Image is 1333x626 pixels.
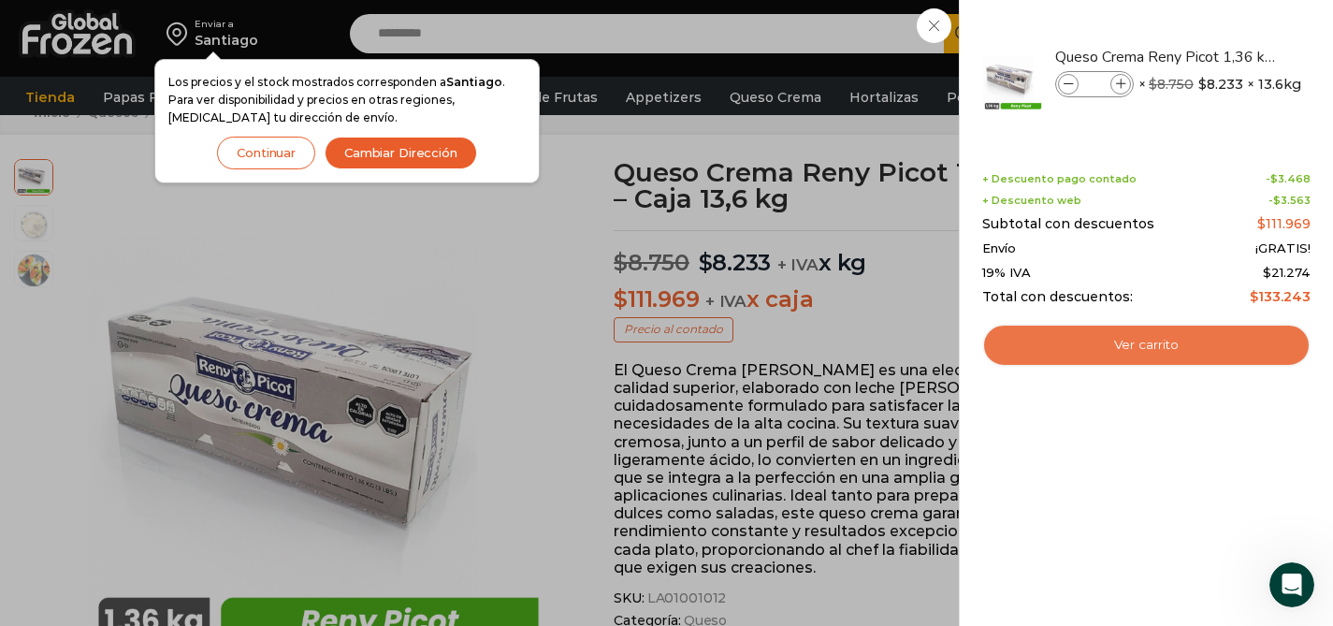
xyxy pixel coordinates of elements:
span: - [1266,173,1311,185]
span: $ [1149,76,1157,93]
span: $ [1270,172,1278,185]
a: Ver carrito [982,324,1311,367]
span: $ [1273,194,1281,207]
span: Envío [982,241,1016,256]
strong: Santiago [446,75,502,89]
button: Cambiar Dirección [325,137,477,169]
bdi: 3.563 [1273,194,1311,207]
bdi: 111.969 [1257,215,1311,232]
iframe: Intercom live chat [1269,562,1314,607]
span: Total con descuentos: [982,289,1133,305]
p: Los precios y el stock mostrados corresponden a . Para ver disponibilidad y precios en otras regi... [168,73,526,127]
span: + Descuento web [982,195,1081,207]
span: $ [1198,75,1207,94]
span: Subtotal con descuentos [982,216,1154,232]
bdi: 8.233 [1198,75,1243,94]
input: Product quantity [1080,74,1108,95]
bdi: 3.468 [1270,172,1311,185]
button: Continuar [217,137,315,169]
span: + Descuento pago contado [982,173,1137,185]
span: $ [1250,288,1258,305]
span: $ [1257,215,1266,232]
a: Queso Crema Reny Picot 1,36 kg - Caja 13,6 kg [1055,47,1278,67]
span: 19% IVA [982,266,1031,281]
span: 21.274 [1263,265,1311,280]
span: × × 13.6kg [1138,71,1301,97]
span: $ [1263,265,1271,280]
span: ¡GRATIS! [1255,241,1311,256]
bdi: 133.243 [1250,288,1311,305]
span: - [1268,195,1311,207]
bdi: 8.750 [1149,76,1194,93]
